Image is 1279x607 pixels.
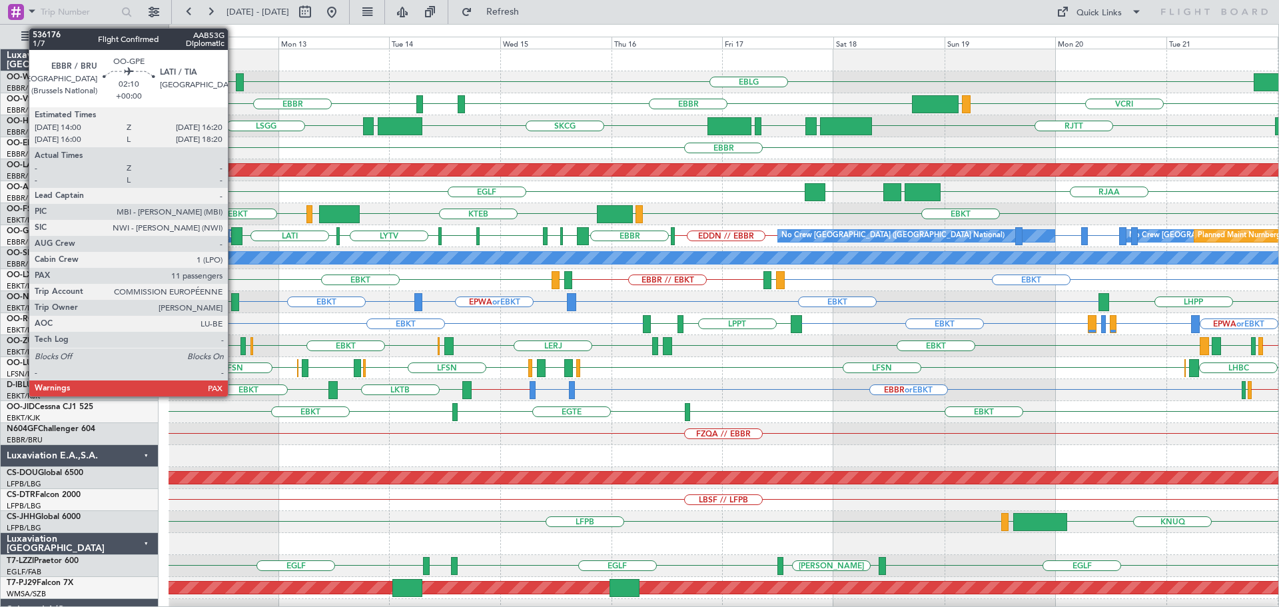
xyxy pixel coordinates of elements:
a: EBKT/KJK [7,215,40,225]
span: OO-LAH [7,161,39,169]
a: OO-GPEFalcon 900EX EASy II [7,227,117,235]
span: OO-ZUN [7,337,40,345]
span: OO-ELK [7,139,37,147]
a: EBKT/KJK [7,303,40,313]
a: T7-LZZIPraetor 600 [7,557,79,565]
a: CS-DTRFalcon 2000 [7,491,81,499]
a: OO-LXACessna Citation CJ4 [7,271,112,279]
a: OO-HHOFalcon 8X [7,117,78,125]
div: Tue 21 [1166,37,1278,49]
span: OO-LUX [7,359,38,367]
a: OO-VSFFalcon 8X [7,95,74,103]
span: OO-HHO [7,117,41,125]
a: WMSA/SZB [7,589,46,599]
span: CS-DTR [7,491,35,499]
div: Quick Links [1076,7,1122,20]
a: EBBR/BRU [7,149,43,159]
a: EBBR/BRU [7,237,43,247]
a: EBKT/KJK [7,325,40,335]
span: Refresh [475,7,531,17]
a: OO-AIEFalcon 7X [7,183,72,191]
a: OO-ZUNCessna Citation CJ4 [7,337,114,345]
span: CS-DOU [7,469,38,477]
a: EBKT/KJK [7,347,40,357]
span: OO-WLP [7,73,39,81]
div: Mon 13 [278,37,390,49]
span: T7-LZZI [7,557,34,565]
a: CS-DOUGlobal 6500 [7,469,83,477]
div: No Crew [GEOGRAPHIC_DATA] ([GEOGRAPHIC_DATA] National) [781,226,1005,246]
span: OO-NSG [7,293,40,301]
a: OO-LUXCessna Citation CJ4 [7,359,112,367]
a: EBBR/BRU [7,171,43,181]
div: Thu 16 [612,37,723,49]
div: No Crew [GEOGRAPHIC_DATA] ([GEOGRAPHIC_DATA] National) [60,226,283,246]
a: D-IBLUCessna Citation M2 [7,381,105,389]
a: EGLF/FAB [7,567,41,577]
a: EBBR/BRU [7,83,43,93]
a: OO-JIDCessna CJ1 525 [7,403,93,411]
a: OO-SLMCessna Citation XLS [7,249,113,257]
button: All Aircraft [15,26,145,47]
div: Sun 19 [945,37,1056,49]
a: OO-LAHFalcon 7X [7,161,75,169]
a: EBKT/KJK [7,281,40,291]
span: OO-GPE [7,227,38,235]
a: EBBR/BRU [7,259,43,269]
span: OO-LXA [7,271,38,279]
div: Sat 18 [833,37,945,49]
a: OO-ELKFalcon 8X [7,139,73,147]
div: [DATE] [171,27,194,38]
a: EBBR/BRU [7,105,43,115]
a: LFPB/LBG [7,479,41,489]
a: T7-PJ29Falcon 7X [7,579,73,587]
a: EBBR/BRU [7,127,43,137]
div: Wed 15 [500,37,612,49]
span: OO-VSF [7,95,37,103]
span: OO-SLM [7,249,39,257]
a: LFPB/LBG [7,523,41,533]
div: Sun 12 [167,37,278,49]
a: EBBR/BRU [7,435,43,445]
input: Trip Number [41,2,117,22]
button: Refresh [455,1,535,23]
div: Fri 17 [722,37,833,49]
a: OO-FSXFalcon 7X [7,205,74,213]
span: All Aircraft [35,32,141,41]
a: LFPB/LBG [7,501,41,511]
div: Tue 14 [389,37,500,49]
span: OO-FSX [7,205,37,213]
a: EBKT/KJK [7,413,40,423]
a: EBBR/BRU [7,193,43,203]
span: OO-JID [7,403,35,411]
span: OO-AIE [7,183,35,191]
a: CS-JHHGlobal 6000 [7,513,81,521]
a: EBKT/KJK [7,391,40,401]
span: D-IBLU [7,381,33,389]
span: CS-JHH [7,513,35,521]
div: Mon 20 [1055,37,1166,49]
span: N604GF [7,425,38,433]
a: OO-ROKCessna Citation CJ4 [7,315,114,323]
a: OO-NSGCessna Citation CJ4 [7,293,114,301]
a: LFSN/ENC [7,369,43,379]
span: OO-ROK [7,315,40,323]
a: OO-WLPGlobal 5500 [7,73,85,81]
span: T7-PJ29 [7,579,37,587]
a: N604GFChallenger 604 [7,425,95,433]
button: Quick Links [1050,1,1148,23]
span: [DATE] - [DATE] [226,6,289,18]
